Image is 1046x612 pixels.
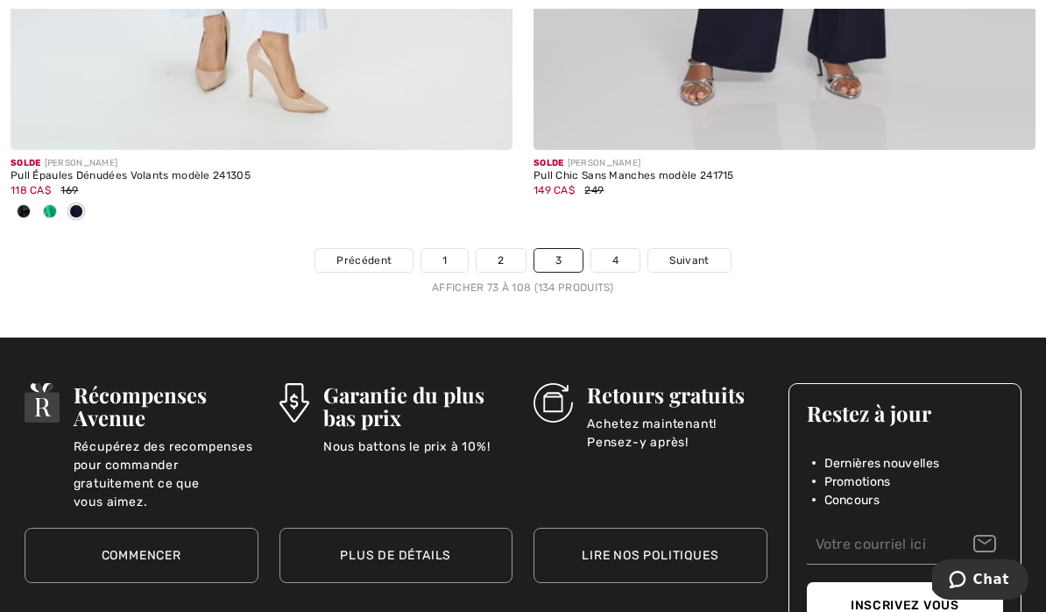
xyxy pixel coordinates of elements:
span: Concours [824,491,880,509]
h3: Restez à jour [807,402,1004,424]
p: Nous battons le prix à 10%! [323,438,512,473]
p: Achetez maintenant! Pensez-y après! [587,415,767,450]
span: Précédent [336,253,392,268]
div: Island green [37,198,63,227]
span: Solde [534,158,564,168]
a: Suivant [648,249,730,272]
span: Solde [11,158,41,168]
input: Votre courriel ici [807,525,1004,565]
a: Plus de détails [279,528,513,583]
div: Pull Chic Sans Manches modèle 241715 [534,170,1035,182]
a: 1 [421,249,468,272]
a: Lire nos politiques [534,528,767,583]
h3: Retours gratuits [587,383,767,406]
a: 4 [591,249,640,272]
div: [PERSON_NAME] [11,157,512,170]
p: Récupérez des recompenses pour commander gratuitement ce que vous aimez. [74,438,258,473]
div: Midnight Blue [63,198,89,227]
span: 249 [584,184,604,196]
div: Black [11,198,37,227]
span: 149 CA$ [534,184,575,196]
iframe: Ouvre un widget dans lequel vous pouvez chatter avec l’un de nos agents [932,559,1028,603]
span: 169 [60,184,78,196]
h3: Récompenses Avenue [74,383,258,429]
img: Garantie du plus bas prix [279,383,309,423]
a: 3 [534,249,583,272]
span: Dernières nouvelles [824,454,940,473]
a: Commencer [25,528,258,583]
h3: Garantie du plus bas prix [323,383,512,429]
div: Pull Épaules Dénudées Volants modèle 241305 [11,170,512,182]
a: Précédent [315,249,413,272]
a: 2 [477,249,525,272]
div: [PERSON_NAME] [534,157,1035,170]
img: Retours gratuits [534,383,573,423]
img: Récompenses Avenue [25,383,60,423]
span: 118 CA$ [11,184,51,196]
span: Suivant [669,253,709,268]
span: Promotions [824,473,891,491]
